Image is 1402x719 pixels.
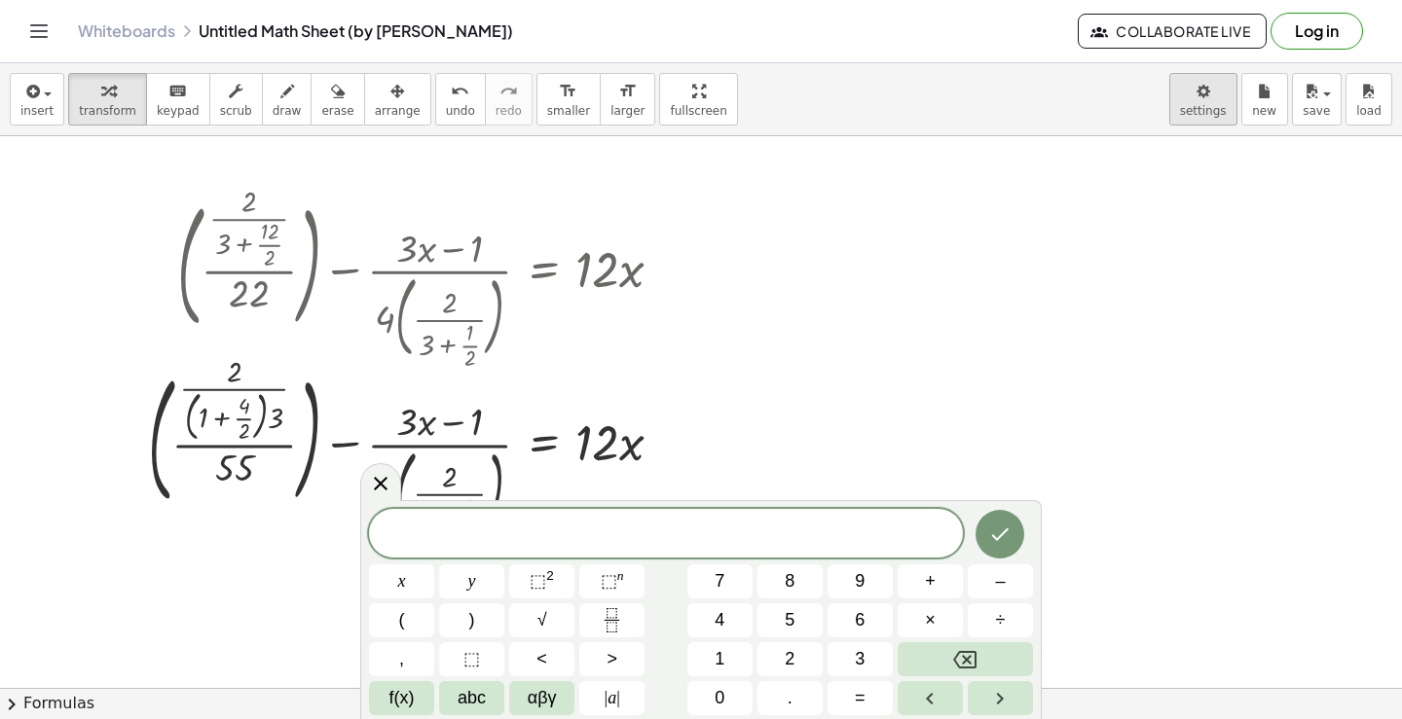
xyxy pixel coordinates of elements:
[68,73,147,126] button: transform
[605,685,620,711] span: a
[976,510,1024,558] button: Done
[687,564,753,598] button: 7
[389,685,415,711] span: f(x)
[1180,104,1227,118] span: settings
[579,603,645,637] button: Fraction
[399,607,405,633] span: (
[788,685,793,711] span: .
[828,642,893,676] button: 3
[828,681,893,715] button: Equals
[855,646,865,672] span: 3
[399,646,404,672] span: ,
[757,564,823,598] button: 8
[439,681,504,715] button: Alphabet
[468,568,476,594] span: y
[509,642,574,676] button: Less than
[375,104,421,118] span: arrange
[546,568,554,583] sup: 2
[687,681,753,715] button: 0
[369,564,434,598] button: x
[439,642,504,676] button: Placeholder
[458,685,486,711] span: abc
[995,568,1005,594] span: –
[1241,73,1288,126] button: new
[898,564,963,598] button: Plus
[311,73,364,126] button: erase
[1271,13,1363,50] button: Log in
[687,603,753,637] button: 4
[321,104,353,118] span: erase
[855,568,865,594] span: 9
[785,607,794,633] span: 5
[559,80,577,103] i: format_size
[369,642,434,676] button: ,
[968,603,1033,637] button: Divide
[469,607,475,633] span: )
[785,646,794,672] span: 2
[715,607,724,633] span: 4
[1346,73,1392,126] button: load
[715,646,724,672] span: 1
[168,80,187,103] i: keyboard
[369,603,434,637] button: (
[659,73,737,126] button: fullscreen
[537,607,547,633] span: √
[509,564,574,598] button: Squared
[757,642,823,676] button: 2
[785,568,794,594] span: 8
[757,681,823,715] button: .
[23,16,55,47] button: Toggle navigation
[20,104,54,118] span: insert
[1169,73,1237,126] button: settings
[509,603,574,637] button: Square root
[828,603,893,637] button: 6
[435,73,486,126] button: undoundo
[968,681,1033,715] button: Right arrow
[610,104,645,118] span: larger
[757,603,823,637] button: 5
[618,80,637,103] i: format_size
[996,607,1006,633] span: ÷
[536,646,547,672] span: <
[547,104,590,118] span: smaller
[273,104,302,118] span: draw
[607,646,617,672] span: >
[536,73,601,126] button: format_sizesmaller
[364,73,431,126] button: arrange
[616,688,620,707] span: |
[78,21,175,41] a: Whiteboards
[968,564,1033,598] button: Minus
[146,73,210,126] button: keyboardkeypad
[715,568,724,594] span: 7
[369,681,434,715] button: Functions
[528,685,557,711] span: αβγ
[446,104,475,118] span: undo
[925,568,936,594] span: +
[509,681,574,715] button: Greek alphabet
[605,688,609,707] span: |
[451,80,469,103] i: undo
[79,104,136,118] span: transform
[601,571,617,591] span: ⬚
[579,564,645,598] button: Superscript
[439,603,504,637] button: )
[496,104,522,118] span: redo
[485,73,533,126] button: redoredo
[1292,73,1342,126] button: save
[670,104,726,118] span: fullscreen
[1078,14,1267,49] button: Collaborate Live
[1094,22,1250,40] span: Collaborate Live
[600,73,655,126] button: format_sizelarger
[262,73,313,126] button: draw
[10,73,64,126] button: insert
[1252,104,1276,118] span: new
[579,681,645,715] button: Absolute value
[898,642,1033,676] button: Backspace
[530,571,546,591] span: ⬚
[157,104,200,118] span: keypad
[898,603,963,637] button: Times
[1356,104,1382,118] span: load
[617,568,624,583] sup: n
[828,564,893,598] button: 9
[499,80,518,103] i: redo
